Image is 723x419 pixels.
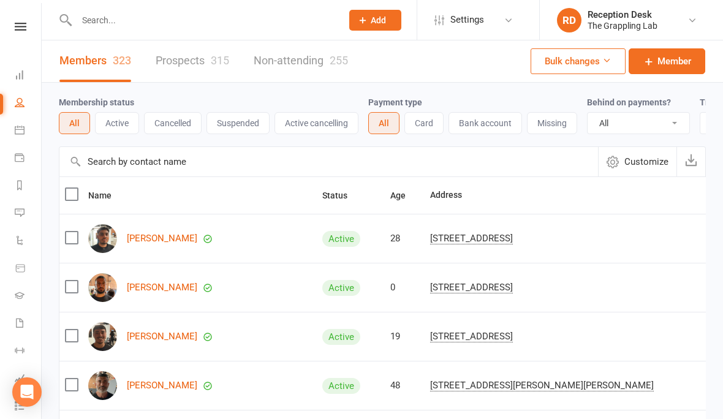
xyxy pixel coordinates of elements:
[657,54,691,69] span: Member
[211,54,229,67] div: 315
[390,191,419,200] span: Age
[390,233,419,244] div: 28
[59,147,598,176] input: Search by contact name
[322,378,360,394] div: Active
[322,188,361,203] button: Status
[322,329,360,345] div: Active
[15,145,42,173] a: Payments
[127,380,197,391] a: [PERSON_NAME]
[59,40,131,82] a: Members323
[15,62,42,90] a: Dashboard
[588,20,657,31] div: The Grappling Lab
[59,112,90,134] button: All
[390,282,419,293] div: 0
[15,173,42,200] a: Reports
[12,377,42,407] div: Open Intercom Messenger
[127,282,197,293] a: [PERSON_NAME]
[390,188,419,203] button: Age
[349,10,401,31] button: Add
[144,112,202,134] button: Cancelled
[450,6,484,34] span: Settings
[206,112,270,134] button: Suspended
[371,15,386,25] span: Add
[254,40,348,82] a: Non-attending255
[390,331,419,342] div: 19
[88,224,117,253] img: Shiraaz
[88,188,125,203] button: Name
[15,255,42,283] a: Product Sales
[587,97,671,107] label: Behind on payments?
[88,191,125,200] span: Name
[322,231,360,247] div: Active
[588,9,657,20] div: Reception Desk
[368,97,422,107] label: Payment type
[624,154,668,169] span: Customize
[330,54,348,67] div: 255
[322,191,361,200] span: Status
[95,112,139,134] button: Active
[15,90,42,118] a: People
[404,112,444,134] button: Card
[531,48,626,74] button: Bulk changes
[127,331,197,342] a: [PERSON_NAME]
[598,147,676,176] button: Customize
[59,97,134,107] label: Membership status
[88,273,117,302] img: George
[322,280,360,296] div: Active
[88,322,117,351] img: Peter
[15,118,42,145] a: Calendar
[368,112,399,134] button: All
[73,12,333,29] input: Search...
[425,177,705,214] th: Address
[527,112,577,134] button: Missing
[156,40,229,82] a: Prospects315
[390,380,419,391] div: 48
[15,366,42,393] a: Assessments
[127,233,197,244] a: [PERSON_NAME]
[113,54,131,67] div: 323
[557,8,581,32] div: RD
[88,371,117,400] img: Serdar
[629,48,705,74] a: Member
[449,112,522,134] button: Bank account
[274,112,358,134] button: Active cancelling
